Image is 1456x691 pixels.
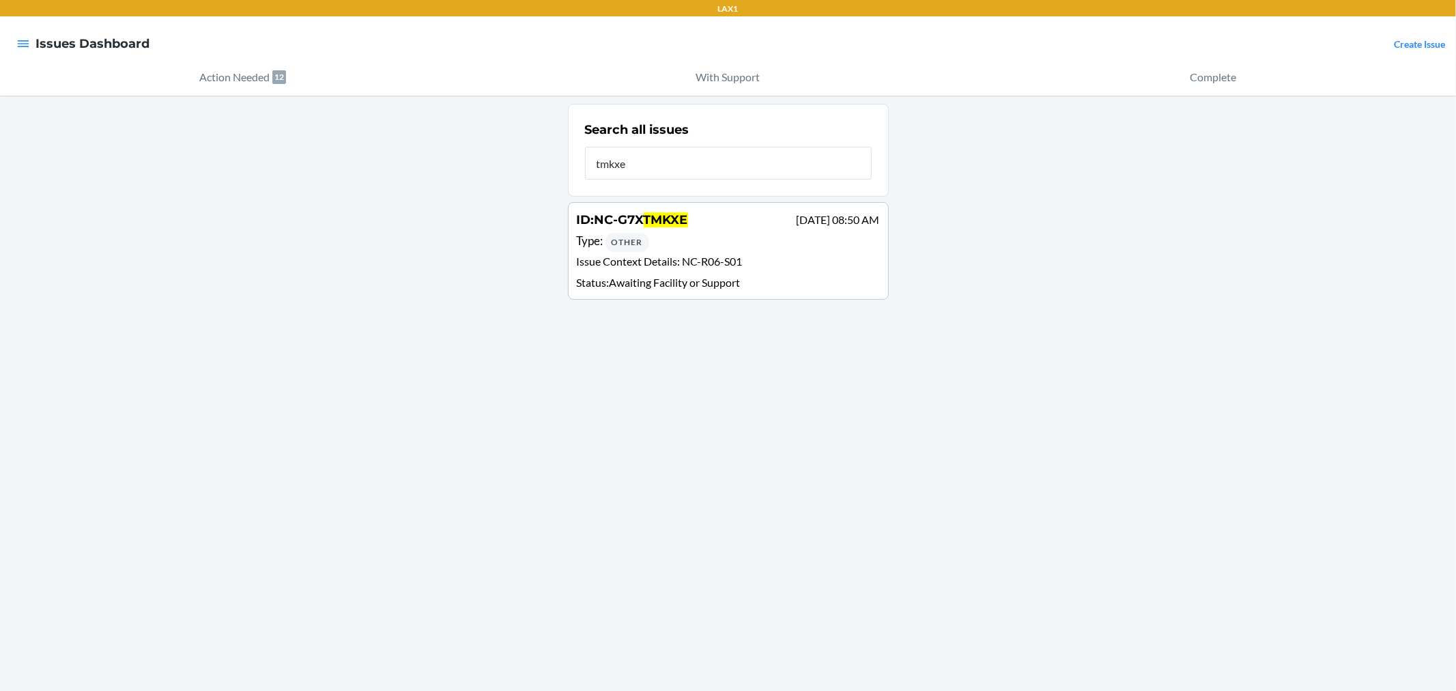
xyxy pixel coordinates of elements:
[683,255,743,268] span: NC-R06-S01
[577,253,880,273] p: Issue Context Details :
[577,211,688,229] h4: ID :
[971,60,1456,96] button: Complete
[1190,69,1237,85] p: Complete
[595,212,644,227] span: NC-G7X
[605,233,649,252] div: Other
[577,232,880,252] div: Type :
[485,60,971,96] button: With Support
[577,274,880,291] p: Status : Awaiting Facility or Support
[1394,38,1445,50] a: Create Issue
[797,212,880,228] p: [DATE] 08:50 AM
[585,121,689,139] h2: Search all issues
[644,212,688,227] span: TMKXE
[199,69,270,85] p: Action Needed
[272,70,286,84] p: 12
[696,69,760,85] p: With Support
[35,35,149,53] h4: Issues Dashboard
[718,3,739,15] p: LAX1
[568,202,889,300] a: ID:NC-G7XTMKXE[DATE] 08:50 AMType: OtherIssue Context Details: NC-R06-S01Status:Awaiting Facility...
